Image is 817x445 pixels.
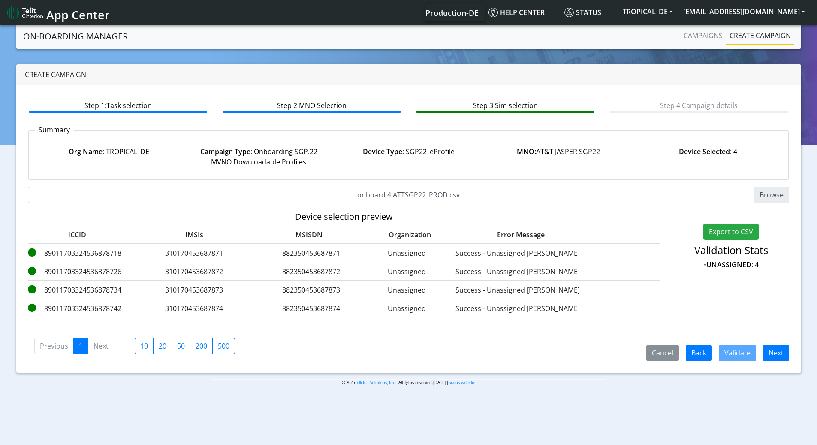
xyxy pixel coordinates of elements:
label: Organization [352,230,437,240]
button: TROPICAL_DE [618,4,678,19]
label: Success - Unassigned [PERSON_NAME] [453,303,582,314]
label: IMSIs [130,230,259,240]
label: Unassigned [364,285,450,295]
button: Cancel [646,345,679,361]
label: Success - Unassigned [PERSON_NAME] [453,285,582,295]
btn: Step 2: MNO Selection [223,97,401,113]
strong: Device Selected [679,147,730,156]
strong: Org Name [69,147,103,156]
h5: Device selection preview [28,212,660,222]
label: 89011703324536878742 [28,303,127,314]
label: 310170453687874 [130,303,259,314]
label: 310170453687873 [130,285,259,295]
a: Telit IoT Solutions, Inc. [355,380,396,385]
strong: MNO: [517,147,536,156]
label: MSISDN [262,230,344,240]
label: Success - Unassigned [PERSON_NAME] [453,248,582,258]
btn: Step 4: Campaign details [610,97,788,113]
label: Unassigned [364,248,450,258]
label: 200 [190,338,213,354]
button: [EMAIL_ADDRESS][DOMAIN_NAME] [678,4,810,19]
span: App Center [46,7,110,23]
div: : SGP22_eProfile [334,146,483,167]
img: status.svg [564,8,574,17]
strong: Campaign Type [200,147,250,156]
span: Status [564,8,601,17]
label: 10 [135,338,154,354]
div: Create campaign [16,64,801,85]
a: On-Boarding Manager [23,28,128,45]
label: Unassigned [364,303,450,314]
div: : TROPICAL_DE [34,146,184,167]
button: Validate [719,345,756,361]
a: Status website [449,380,475,385]
a: Campaigns [680,27,726,44]
a: 1 [73,338,88,354]
btn: Step 1: Task selection [29,97,207,113]
label: 500 [212,338,235,354]
label: Error Message [442,230,570,240]
button: Next [763,345,789,361]
label: 310170453687871 [130,248,259,258]
label: 882350453687874 [262,303,361,314]
strong: Device Type [363,147,402,156]
label: ICCID [28,230,127,240]
btn: Step 3: Sim selection [416,97,594,113]
button: Export to CSV [703,224,759,240]
span: Production-DE [425,8,479,18]
label: Unassigned [364,266,450,277]
label: 310170453687872 [130,266,259,277]
img: logo-telit-cinterion-gw-new.png [7,6,43,20]
label: 20 [153,338,172,354]
label: 89011703324536878726 [28,266,127,277]
label: 50 [172,338,190,354]
a: Create campaign [726,27,794,44]
label: 882350453687871 [262,248,361,258]
span: Help center [488,8,545,17]
p: • : 4 [673,260,789,270]
p: Summary [35,125,74,135]
strong: UNASSIGNED [706,260,751,269]
img: knowledge.svg [488,8,498,17]
label: Success - Unassigned [PERSON_NAME] [453,266,582,277]
p: © 2025 . All rights reserved.[DATE] | [211,379,606,386]
label: 89011703324536878718 [28,248,127,258]
button: Back [686,345,712,361]
a: Help center [485,4,561,21]
a: Your current platform instance [425,4,478,21]
label: 89011703324536878734 [28,285,127,295]
h4: Validation Stats [673,244,789,257]
div: : 4 [633,146,783,167]
div: AT&T JASPER SGP22 [483,146,633,167]
a: App Center [7,3,109,22]
label: 882350453687872 [262,266,361,277]
div: : Onboarding SGP.22 MVNO Downloadable Profiles [184,146,333,167]
label: 882350453687873 [262,285,361,295]
a: Status [561,4,618,21]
